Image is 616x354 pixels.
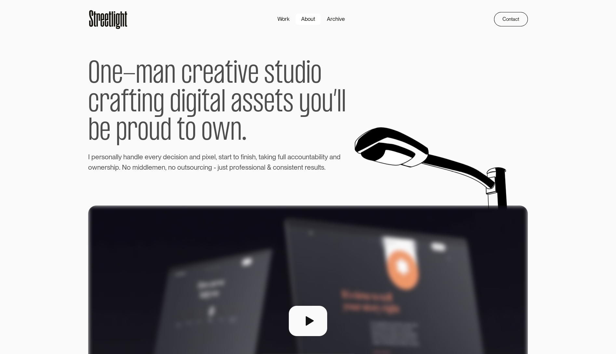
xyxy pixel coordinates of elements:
[261,152,264,162] span: a
[194,162,197,173] span: u
[337,89,341,118] span: l
[325,152,328,162] span: y
[322,89,333,118] span: u
[315,152,319,162] span: b
[311,152,315,162] span: a
[141,89,153,118] span: n
[307,162,311,173] span: e
[252,152,256,162] span: h
[221,89,226,118] span: l
[283,89,294,118] span: s
[261,162,264,173] span: a
[165,162,167,173] span: ,
[139,162,143,173] span: d
[287,162,288,173] span: i
[278,152,280,162] span: f
[174,152,176,162] span: i
[118,152,122,162] span: y
[218,162,219,173] span: j
[138,118,149,146] span: o
[291,152,295,162] span: c
[137,89,141,118] span: i
[314,162,318,173] span: u
[177,118,185,146] span: t
[197,89,202,118] span: i
[301,15,315,23] div: About
[123,61,136,89] span: -
[95,152,99,162] span: e
[134,152,138,162] span: d
[202,89,210,118] span: t
[329,152,333,162] span: a
[276,162,280,173] span: o
[138,162,139,173] span: i
[302,152,306,162] span: u
[230,118,242,146] span: n
[253,162,257,173] span: o
[280,162,284,173] span: n
[177,162,181,173] span: o
[187,162,190,173] span: s
[321,152,323,162] span: i
[252,162,253,173] span: i
[105,152,109,162] span: o
[122,162,127,173] span: N
[163,152,167,162] span: d
[272,13,295,25] a: Work
[242,89,253,118] span: s
[136,61,153,89] span: m
[269,152,272,162] span: n
[164,61,176,89] span: n
[257,162,261,173] span: n
[298,162,301,173] span: n
[267,162,271,173] span: &
[248,162,252,173] span: s
[143,162,147,173] span: d
[112,152,116,162] span: a
[170,89,181,118] span: d
[306,152,309,162] span: n
[116,118,127,146] span: p
[185,118,196,146] span: o
[224,152,227,162] span: a
[129,89,137,118] span: t
[99,89,110,118] span: r
[321,162,324,173] span: s
[130,152,134,162] span: n
[502,15,519,23] div: Contact
[184,152,188,162] span: n
[181,89,186,118] span: i
[116,152,117,162] span: l
[321,13,351,25] a: Archive
[190,162,194,173] span: o
[233,162,235,173] span: r
[311,89,322,118] span: o
[248,61,259,89] span: e
[318,162,319,173] span: l
[292,162,294,173] span: t
[101,152,105,162] span: s
[92,162,97,173] span: w
[196,152,200,162] span: d
[264,89,275,118] span: e
[284,162,287,173] span: s
[235,162,239,173] span: o
[323,152,325,162] span: t
[210,89,221,118] span: a
[114,162,115,173] span: i
[311,162,314,173] span: s
[119,162,120,173] span: .
[295,152,298,162] span: c
[158,152,161,162] span: y
[229,162,233,173] span: p
[193,152,196,162] span: n
[105,162,107,173] span: r
[138,152,139,162] span: l
[222,152,224,162] span: t
[110,89,121,118] span: a
[189,152,193,162] span: a
[235,152,239,162] span: o
[115,162,119,173] span: p
[107,162,110,173] span: s
[256,152,257,162] span: ,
